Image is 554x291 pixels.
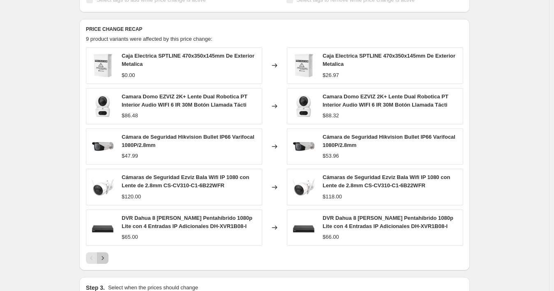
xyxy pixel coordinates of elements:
[323,53,455,67] span: Caja Electrica SPTLINE 470x350x145mm De Exterior Metalica
[323,152,339,160] div: $53.96
[323,93,448,108] span: Camara Domo EZVIZ 2K+ Lente Dual Robotica PT Interior Audio WIFI 6 IR 30M Botón Llamada Tácti
[122,174,249,189] span: Cámaras de Seguridad Ezviz Bala Wifi IP 1080 con Lente de 2.8mm CS-CV310-C1-6B22WFR
[291,53,316,78] img: edit2_c5f56608-19ca-48f8-9a3f-516732926238_80x.jpg
[97,252,108,264] button: Next
[291,134,316,159] img: DS-2CE16D0T-VFIR3F_80x.jpg
[122,134,254,148] span: Cámara de Seguridad Hikvision Bullet IP66 Varifocal 1080P/2.8mm
[323,134,455,148] span: Cámara de Seguridad Hikvision Bullet IP66 Varifocal 1080P/2.8mm
[323,215,453,229] span: DVR Dahua 8 [PERSON_NAME] Pentahíbrido 1080p Lite con 4 Entradas IP Adicionales DH-XVR1B08-I
[122,93,247,108] span: Camara Domo EZVIZ 2K+ Lente Dual Robotica PT Interior Audio WIFI 6 IR 30M Botón Llamada Tácti
[323,233,339,241] div: $66.00
[291,215,316,240] img: DH-XVR1B08-I-2_80x.jpg
[122,215,252,229] span: DVR Dahua 8 [PERSON_NAME] Pentahíbrido 1080p Lite con 4 Entradas IP Adicionales DH-XVR1B08-I
[323,112,339,120] div: $88.32
[323,71,339,79] div: $26.97
[90,53,115,78] img: edit2_c5f56608-19ca-48f8-9a3f-516732926238_80x.jpg
[122,71,135,79] div: $0.00
[122,233,138,241] div: $65.00
[86,252,108,264] nav: Pagination
[90,175,115,200] img: CS-CV310-C1_80x.jpg
[122,53,254,67] span: Caja Electrica SPTLINE 470x350x145mm De Exterior Metalica
[90,215,115,240] img: DH-XVR1B08-I-2_80x.jpg
[323,193,342,201] div: $118.00
[291,175,316,200] img: CS-CV310-C1_80x.jpg
[122,152,138,160] div: $47.99
[90,134,115,159] img: DS-2CE16D0T-VFIR3F_80x.jpg
[323,174,450,189] span: Cámaras de Seguridad Ezviz Bala Wifi IP 1080 con Lente de 2.8mm CS-CV310-C1-6B22WFR
[90,94,115,119] img: CS-H7c-R100-8G44WF_Ezviz-CamaraIpWi-Fi_2K_deDobleLenteconRotacionHorizontalyVerticalInterior_Seri...
[86,26,463,33] h6: PRICE CHANGE RECAP
[122,193,141,201] div: $120.00
[122,112,138,120] div: $86.48
[291,94,316,119] img: CS-H7c-R100-8G44WF_Ezviz-CamaraIpWi-Fi_2K_deDobleLenteconRotacionHorizontalyVerticalInterior_Seri...
[86,36,212,42] span: 9 product variants were affected by this price change:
